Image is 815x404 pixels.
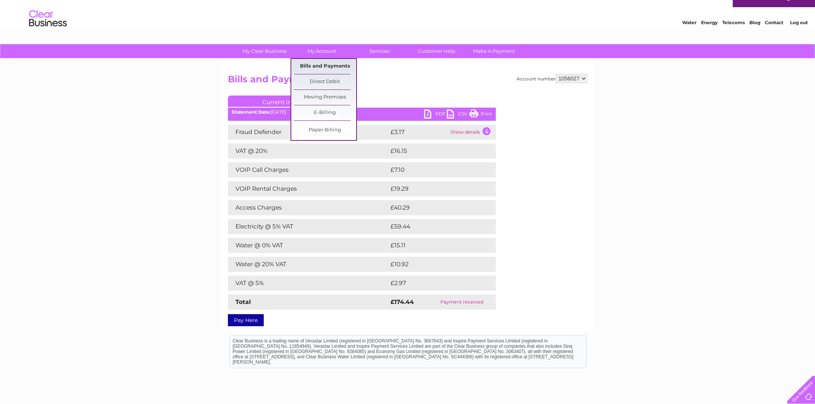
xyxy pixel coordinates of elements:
[673,4,725,13] a: 0333 014 3131
[294,90,356,105] a: Moving Premises
[449,125,496,140] td: Show details
[228,181,389,196] td: VOIP Rental Charges
[228,162,389,177] td: VOIP Call Charges
[228,109,496,115] div: [DATE]
[722,32,745,38] a: Telecoms
[701,32,718,38] a: Energy
[234,44,296,58] a: My Clear Business
[389,257,480,272] td: £10.92
[447,109,469,120] a: CSV
[517,74,587,83] div: Account number
[749,32,760,38] a: Blog
[294,123,356,138] a: Paper Billing
[389,125,449,140] td: £3.17
[228,257,389,272] td: Water @ 20% VAT
[291,44,353,58] a: My Account
[228,276,389,291] td: VAT @ 5%
[389,143,479,159] td: £16.15
[391,298,414,305] strong: £174.44
[29,20,67,43] img: logo.png
[228,314,264,326] a: Pay Here
[228,238,389,253] td: Water @ 0% VAT
[228,74,587,88] h2: Bills and Payments
[348,44,411,58] a: Services
[232,109,271,115] b: Statement Date:
[228,200,389,215] td: Access Charges
[228,219,389,234] td: Electricity @ 5% VAT
[294,59,356,74] a: Bills and Payments
[389,276,478,291] td: £2.97
[228,96,341,107] a: Current Invoice
[406,44,468,58] a: Customer Help
[230,4,586,37] div: Clear Business is a trading name of Verastar Limited (registered in [GEOGRAPHIC_DATA] No. 3667643...
[765,32,783,38] a: Contact
[228,143,389,159] td: VAT @ 20%
[389,219,481,234] td: £59.44
[235,298,251,305] strong: Total
[294,74,356,89] a: Direct Debit
[389,181,480,196] td: £19.29
[294,105,356,120] a: E-Billing
[428,295,496,310] td: Payment received
[463,44,525,58] a: Make A Payment
[469,109,492,120] a: Print
[389,200,481,215] td: £40.29
[389,238,478,253] td: £15.11
[790,32,808,38] a: Log out
[682,32,697,38] a: Water
[228,125,389,140] td: Fraud Defender
[389,162,477,177] td: £7.10
[424,109,447,120] a: PDF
